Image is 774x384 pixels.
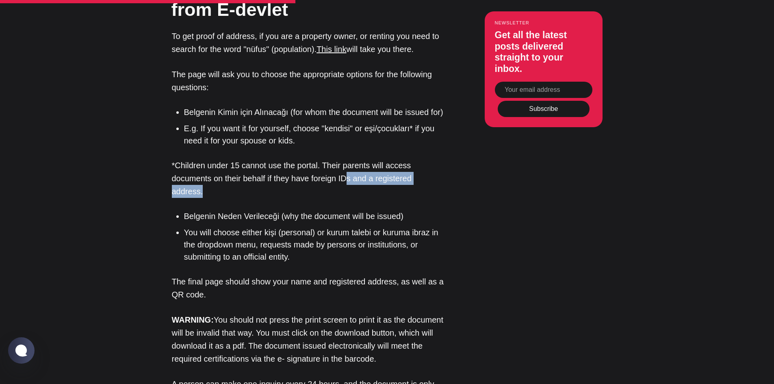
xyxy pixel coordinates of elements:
[495,20,592,25] small: Newsletter
[184,106,444,118] li: Belgenin Kimin için Alınacağı (for whom the document will be issued for)
[172,159,444,198] p: *Children under 15 cannot use the portal. Their parents will access documents on their behalf if ...
[495,82,592,98] input: Your email address
[172,275,444,301] p: The final page should show your name and registered address, as well as a QR code.
[317,45,346,54] a: This link
[184,210,444,222] li: Belgenin Neden Verileceği (why the document will be issued)
[172,68,444,94] p: The page will ask you to choose the appropriate options for the following questions:
[172,30,444,56] p: To get proof of address, if you are a property owner, or renting you need to search for the word ...
[172,315,214,324] strong: WARNING:
[184,122,444,147] li: E.g. If you want it for yourself, choose "kendisi" or eşi/çocukları* if you need it for your spou...
[498,101,590,117] button: Subscribe
[184,226,444,263] li: You will choose either kişi (personal) or kurum talebi or kuruma ibraz in the dropdown menu, requ...
[495,30,592,74] h3: Get all the latest posts delivered straight to your inbox.
[172,313,444,365] p: You should not press the print screen to print it as the document will be invalid that way. You m...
